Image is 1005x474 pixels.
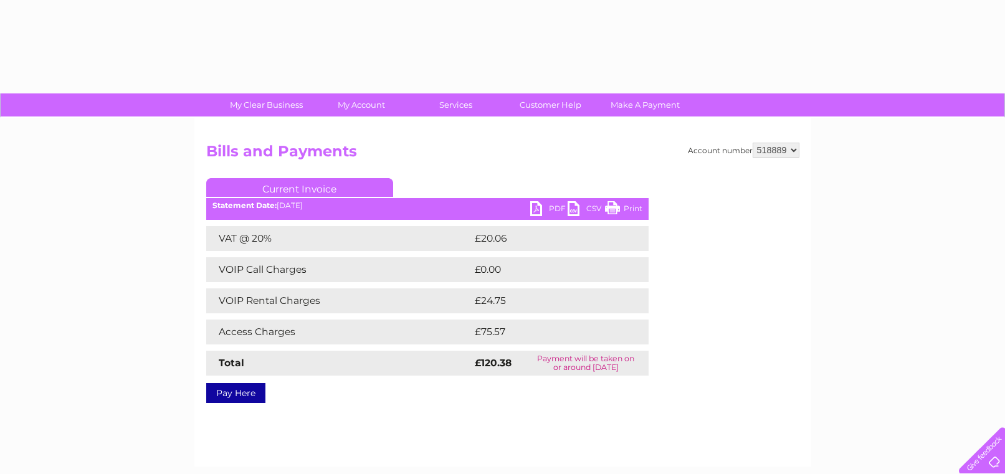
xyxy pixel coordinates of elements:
[310,93,412,116] a: My Account
[215,93,318,116] a: My Clear Business
[206,143,799,166] h2: Bills and Payments
[472,257,620,282] td: £0.00
[568,201,605,219] a: CSV
[219,357,244,369] strong: Total
[475,357,512,369] strong: £120.38
[206,201,649,210] div: [DATE]
[605,201,642,219] a: Print
[499,93,602,116] a: Customer Help
[206,257,472,282] td: VOIP Call Charges
[530,201,568,219] a: PDF
[206,383,265,403] a: Pay Here
[212,201,277,210] b: Statement Date:
[688,143,799,158] div: Account number
[206,320,472,344] td: Access Charges
[472,226,624,251] td: £20.06
[404,93,507,116] a: Services
[472,320,623,344] td: £75.57
[206,288,472,313] td: VOIP Rental Charges
[523,351,649,376] td: Payment will be taken on or around [DATE]
[206,226,472,251] td: VAT @ 20%
[206,178,393,197] a: Current Invoice
[594,93,697,116] a: Make A Payment
[472,288,623,313] td: £24.75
